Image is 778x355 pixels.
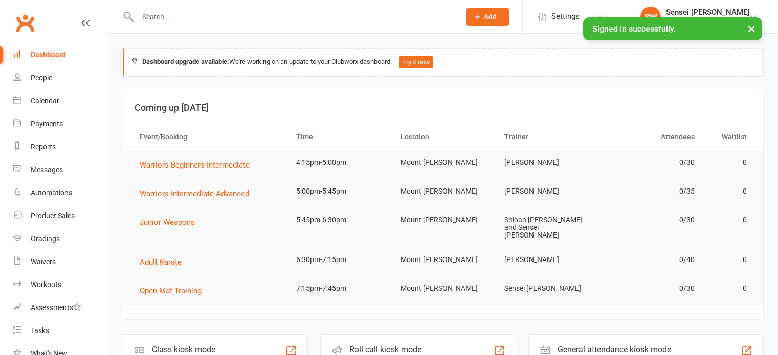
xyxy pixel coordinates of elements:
span: Adult Karate [140,257,182,267]
input: Search... [135,10,453,24]
a: Workouts [13,273,108,296]
button: Try it now [399,56,433,68]
div: Payments [31,120,63,128]
td: Shihan [PERSON_NAME] and Sensei [PERSON_NAME] [495,208,599,248]
td: Mount [PERSON_NAME] [391,151,496,175]
a: Reports [13,135,108,158]
td: 0 [704,276,756,300]
th: Time [287,124,391,150]
span: Add [484,13,497,21]
button: Adult Karate [140,256,189,268]
td: 5:00pm-5:45pm [287,179,391,203]
div: General attendance kiosk mode [558,345,671,354]
div: SW [640,7,661,27]
th: Attendees [599,124,704,150]
td: [PERSON_NAME] [495,179,599,203]
div: Assessments [31,303,81,312]
td: 0/30 [599,208,704,232]
td: 0 [704,179,756,203]
a: People [13,66,108,89]
a: Clubworx [12,10,38,36]
td: 0 [704,248,756,272]
div: Edge Martial Arts [666,17,749,26]
div: Product Sales [31,211,75,220]
div: Gradings [31,234,60,243]
td: Mount [PERSON_NAME] [391,208,496,232]
td: 0 [704,151,756,175]
td: 7:15pm-7:45pm [287,276,391,300]
td: 0/30 [599,276,704,300]
td: 0/30 [599,151,704,175]
button: Open Mat Training [140,285,209,297]
button: Add [466,8,509,26]
span: Warriors Beginners-Intermediate [140,160,250,170]
div: Calendar [31,97,59,105]
span: Open Mat Training [140,286,202,295]
td: 0 [704,208,756,232]
button: × [742,17,761,39]
strong: Dashboard upgrade available: [142,58,229,65]
span: Junior Weapons [140,218,195,227]
div: Reports [31,143,56,151]
button: Junior Weapons [140,216,202,228]
div: Class kiosk mode [152,345,215,354]
td: 0/35 [599,179,704,203]
a: Messages [13,158,108,181]
td: Sensei [PERSON_NAME] [495,276,599,300]
span: Warriors Intermediate-Advanced [140,189,249,198]
a: Calendar [13,89,108,112]
th: Event/Booking [130,124,287,150]
a: Assessments [13,296,108,319]
div: Messages [31,165,63,174]
th: Trainer [495,124,599,150]
div: Waivers [31,257,56,266]
button: Warriors Intermediate-Advanced [140,187,256,200]
th: Waitlist [704,124,756,150]
td: 0/40 [599,248,704,272]
span: Settings [551,5,580,28]
div: Sensei [PERSON_NAME] [666,8,749,17]
div: Automations [31,188,72,197]
td: Mount [PERSON_NAME] [391,276,496,300]
button: Warriors Beginners-Intermediate [140,159,257,171]
div: People [31,74,52,82]
th: Location [391,124,496,150]
td: [PERSON_NAME] [495,151,599,175]
a: Tasks [13,319,108,342]
a: Payments [13,112,108,135]
td: Mount [PERSON_NAME] [391,248,496,272]
a: Dashboard [13,43,108,66]
td: [PERSON_NAME] [495,248,599,272]
div: Tasks [31,326,49,335]
a: Automations [13,181,108,204]
td: Mount [PERSON_NAME] [391,179,496,203]
td: 5:45pm-6:30pm [287,208,391,232]
div: Workouts [31,280,61,289]
div: We're working on an update to your Clubworx dashboard. [123,48,764,77]
span: Signed in successfully. [592,24,676,34]
div: Dashboard [31,51,66,59]
td: 6:30pm-7:15pm [287,248,391,272]
a: Gradings [13,227,108,250]
a: Waivers [13,250,108,273]
h3: Coming up [DATE] [135,103,752,113]
div: Roll call kiosk mode [349,345,424,354]
a: Product Sales [13,204,108,227]
td: 4:15pm-5:00pm [287,151,391,175]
